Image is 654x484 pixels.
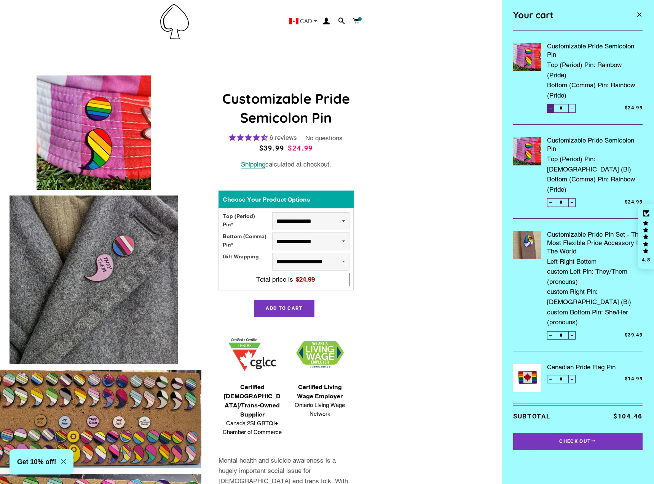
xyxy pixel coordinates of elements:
span: Canada 2SLGBTQI+ Chamber of Commerce [222,419,282,436]
input: quantity [547,375,576,383]
span: $24.99 [625,199,643,205]
span: $39.49 [625,332,643,338]
input: quantity [547,198,576,207]
span: custom Bottom Pin: She/Her (pronouns) [547,307,643,327]
button: Add to Cart [254,300,314,317]
div: Gift Wrapping [223,253,272,271]
span: $ [296,276,315,283]
button: Check Out [513,433,643,450]
a: Canadian Pride Flag Pin [547,363,643,371]
a: Customizable Pride Semicolon Pin [547,136,643,153]
a: Shipping [241,160,265,168]
div: 4.8 [641,257,651,262]
input: quantity [547,331,576,340]
span: $14.99 [625,376,643,381]
span: 6 reviews [270,134,297,141]
h1: Customizable Pride Semicolon Pin [219,89,354,128]
span: Top (Period) Pin: Rainbow (Pride) [547,59,643,80]
div: Click to open Judge.me floating reviews tab [638,204,654,269]
span: Bottom (Comma) Pin: Rainbow (Pride) [547,174,643,194]
button: Increase item quantity by one [568,331,576,340]
span: $24.99 [288,144,313,152]
span: $24.99 [625,105,643,111]
button: Reduce item quantity by one [547,104,554,112]
span: $39.99 [259,144,284,152]
a: Customizable Pride Pin Set - The Most Flexible Pride Accessory In The World [547,230,643,255]
img: 1706832627.png [296,341,344,369]
span: custom Left Pin: They/Them (pronouns) [547,266,643,287]
div: Total price is$24.99 [225,274,347,285]
a: Customizable Pride Semicolon Pin [547,42,643,59]
span: CAD [300,18,312,24]
button: Increase item quantity by one [568,375,576,383]
span: Ontario Living Wage Network [290,401,350,418]
span: 4.67 stars [229,134,270,141]
img: Customizable Pride Semicolon Pin [37,75,151,190]
img: 1705457225.png [228,338,276,371]
input: quantity [547,104,576,112]
p: Subtotal [513,411,600,421]
button: Reduce item quantity by one [547,198,554,207]
span: No questions [305,134,343,143]
img: Canadian Pride Flag Pin [513,364,541,392]
button: Increase item quantity by one [568,104,576,112]
img: Customizable Pride Semicolon Pin [10,196,178,364]
div: Bottom (Comma) Pin [223,232,272,250]
span: custom Right Pin: [DEMOGRAPHIC_DATA] (Bi) [547,287,643,307]
img: Customizable Pride Semicolon Pin [513,137,541,165]
span: Certified [DEMOGRAPHIC_DATA]/Trans-Owned Supplier [222,383,282,419]
img: Customizable Pride Pin Set - The Most Flexible Pride Accessory In The World [513,231,541,260]
div: Choose Your Product Options [219,191,354,208]
div: calculated at checkout. [219,159,354,170]
select: Top (Period) Pin [272,212,349,230]
button: Reduce item quantity by one [547,331,554,340]
select: Bottom (Comma) Pin [272,232,349,250]
button: Reduce item quantity by one [547,375,554,383]
span: $104.46 [613,412,643,420]
span: Bottom (Comma) Pin: Rainbow (Pride) [547,80,643,100]
select: Gift Wrapping [272,253,349,271]
span: Certified Living Wage Employer [290,383,350,401]
span: Add to Cart [266,305,302,311]
div: Top (Period) Pin [223,212,272,230]
img: Pin-Ace [160,4,189,39]
span: 24.99 [299,276,315,283]
span: Top (Period) Pin: [DEMOGRAPHIC_DATA] (Bi) [547,153,643,174]
div: Your cart [513,6,621,24]
img: Customizable Pride Semicolon Pin [513,43,541,71]
button: Increase item quantity by one [568,198,576,207]
span: Left Right Bottom [547,255,643,267]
